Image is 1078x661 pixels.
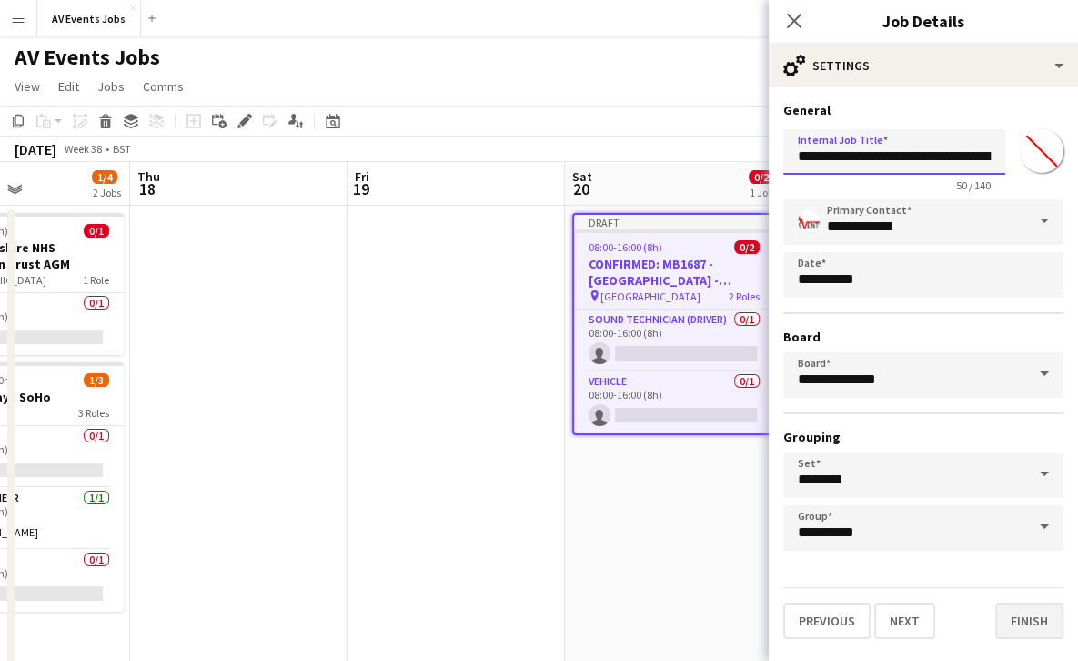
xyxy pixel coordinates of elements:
[90,75,132,98] a: Jobs
[574,310,774,371] app-card-role: Sound technician (Driver)0/108:00-16:00 (8h)
[734,240,760,254] span: 0/2
[783,102,1063,118] h3: General
[84,224,109,238] span: 0/1
[135,178,160,199] span: 18
[572,168,592,185] span: Sat
[574,371,774,433] app-card-role: Vehicle0/108:00-16:00 (8h)
[7,75,47,98] a: View
[942,178,1005,192] span: 50 / 140
[15,44,160,71] h1: AV Events Jobs
[51,75,86,98] a: Edit
[589,240,662,254] span: 08:00-16:00 (8h)
[37,1,141,36] button: AV Events Jobs
[574,256,774,289] h3: CONFIRMED: MB1687 - [GEOGRAPHIC_DATA] - Wedding [GEOGRAPHIC_DATA]
[113,142,131,156] div: BST
[769,9,1078,33] h3: Job Details
[93,186,121,199] div: 2 Jobs
[143,78,184,95] span: Comms
[574,215,774,229] div: Draft
[729,290,760,303] span: 2 Roles
[83,273,109,287] span: 1 Role
[783,603,871,639] button: Previous
[97,78,125,95] span: Jobs
[15,78,40,95] span: View
[600,290,700,303] span: [GEOGRAPHIC_DATA]
[569,178,592,199] span: 20
[769,44,1078,87] div: Settings
[60,142,106,156] span: Week 38
[78,406,109,420] span: 3 Roles
[749,170,774,184] span: 0/2
[995,603,1063,639] button: Finish
[352,178,369,199] span: 19
[84,373,109,387] span: 1/3
[137,168,160,185] span: Thu
[136,75,191,98] a: Comms
[92,170,117,184] span: 1/4
[355,168,369,185] span: Fri
[750,186,773,199] div: 1 Job
[58,78,79,95] span: Edit
[783,329,1063,345] h3: Board
[874,603,935,639] button: Next
[783,429,1063,445] h3: Grouping
[15,140,56,158] div: [DATE]
[572,213,776,435] app-job-card: Draft08:00-16:00 (8h)0/2CONFIRMED: MB1687 - [GEOGRAPHIC_DATA] - Wedding [GEOGRAPHIC_DATA] [GEOGRA...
